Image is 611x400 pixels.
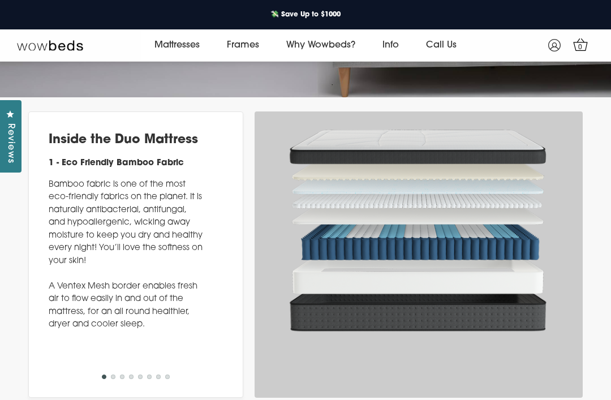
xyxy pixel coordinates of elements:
[286,154,552,191] img: layer2.png
[369,29,412,61] a: Info
[49,179,203,332] p: Bamboo fabric is one of the most eco-friendly fabrics on the planet. It is naturally antibacteria...
[213,29,273,61] a: Frames
[111,375,115,379] button: 2 of 8
[129,375,134,379] button: 4 of 8
[286,217,552,268] img: layer6.png
[165,375,170,379] button: 8 of 8
[286,197,552,234] img: layer5.png
[141,29,213,61] a: Mattresses
[49,132,203,149] h2: Inside the Duo Mattress
[286,279,552,335] img: layer8.png
[102,375,106,379] button: 1 of 8
[147,375,152,379] button: 6 of 8
[273,29,369,61] a: Why Wowbeds?
[286,123,552,171] img: layer1.png
[286,248,552,299] img: layer7.png
[261,7,350,22] a: 💸 Save Up to $1000
[3,123,18,164] span: Reviews
[570,35,590,54] a: 0
[575,42,586,53] span: 0
[412,29,470,61] a: Call Us
[138,375,143,379] button: 5 of 8
[17,40,83,51] img: Wow Beds Logo
[49,157,203,170] h4: 1 - Eco Friendly Bamboo Fabric
[156,375,161,379] button: 7 of 8
[120,375,124,379] button: 3 of 8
